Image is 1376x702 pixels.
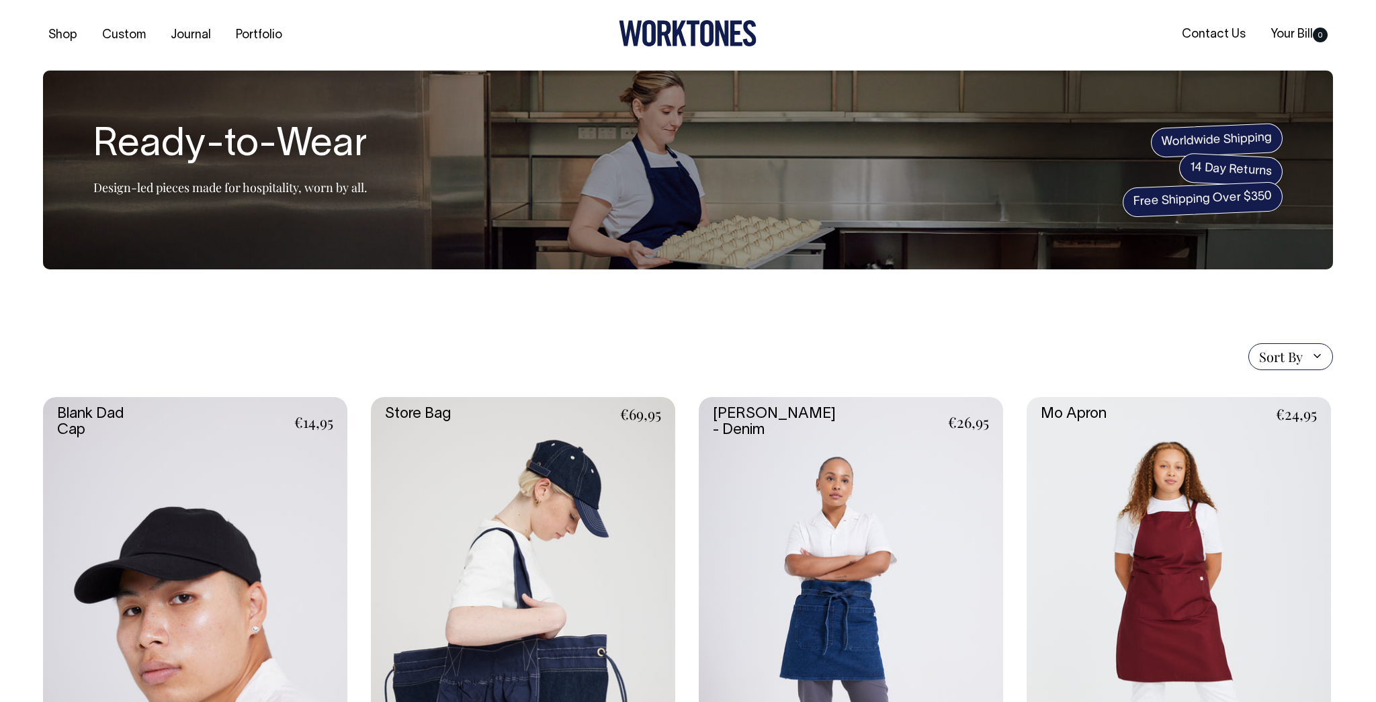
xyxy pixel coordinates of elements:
a: Portfolio [230,24,288,46]
span: Sort By [1259,349,1303,365]
a: Shop [43,24,83,46]
span: 0 [1313,28,1328,42]
a: Journal [165,24,216,46]
span: 14 Day Returns [1178,152,1283,187]
a: Contact Us [1176,24,1251,46]
span: Worldwide Shipping [1150,123,1283,158]
a: Your Bill0 [1265,24,1333,46]
h1: Ready-to-Wear [93,124,368,167]
a: Custom [97,24,151,46]
span: Free Shipping Over $350 [1122,181,1283,218]
p: Design-led pieces made for hospitality, worn by all. [93,179,368,195]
